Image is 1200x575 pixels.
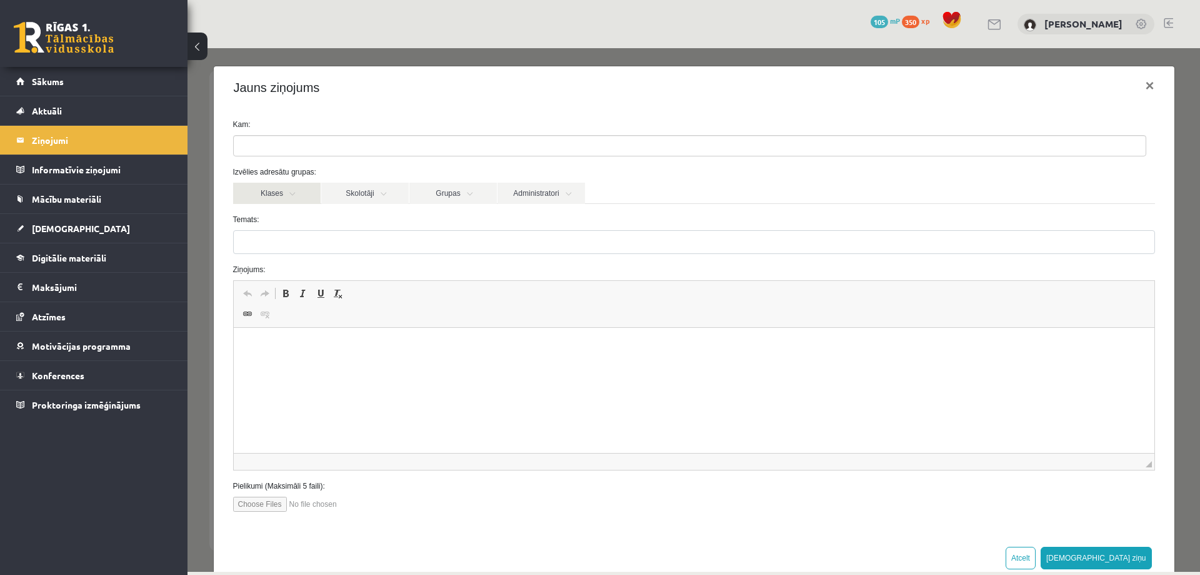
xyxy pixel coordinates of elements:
[32,399,141,410] span: Proktoringa izmēģinājums
[947,20,976,55] button: ×
[871,16,900,26] a: 105 mP
[89,237,107,253] a: Treknraksts (vadīšanas taustiņš+B)
[32,370,84,381] span: Konferences
[16,96,172,125] a: Aktuāli
[890,16,900,26] span: mP
[142,237,159,253] a: Noņemt stilus
[32,76,64,87] span: Sākums
[853,499,964,521] button: [DEMOGRAPHIC_DATA] ziņu
[32,193,101,205] span: Mācību materiāli
[16,332,172,360] a: Motivācijas programma
[46,135,133,156] a: Klases
[32,311,66,322] span: Atzīmes
[16,185,172,213] a: Mācību materiāli
[134,135,221,156] a: Skolotāji
[16,67,172,96] a: Sākums
[32,105,62,116] span: Aktuāli
[36,166,977,177] label: Temats:
[32,340,131,352] span: Motivācijas programma
[16,390,172,419] a: Proktoringa izmēģinājums
[1044,18,1122,30] a: [PERSON_NAME]
[36,71,977,82] label: Kam:
[36,118,977,130] label: Izvēlies adresātu grupas:
[36,216,977,227] label: Ziņojums:
[16,214,172,243] a: [DEMOGRAPHIC_DATA]
[16,302,172,331] a: Atzīmes
[69,237,86,253] a: Atkārtot (vadīšanas taustiņš+Y)
[107,237,124,253] a: Slīpraksts (vadīšanas taustiņš+I)
[16,126,172,155] a: Ziņojumi
[32,252,106,263] span: Digitālie materiāli
[871,16,888,28] span: 105
[921,16,929,26] span: xp
[32,126,172,155] legend: Ziņojumi
[16,155,172,184] a: Informatīvie ziņojumi
[32,155,172,184] legend: Informatīvie ziņojumi
[32,223,130,234] span: [DEMOGRAPHIC_DATA]
[46,30,132,49] h4: Jauns ziņojums
[958,413,964,419] span: Mērogot
[222,135,309,156] a: Grupas
[69,258,86,274] a: Atsaistīt
[902,16,919,28] span: 350
[51,237,69,253] a: Atcelt (vadīšanas taustiņš+Z)
[1024,19,1036,31] img: Uvis Zvirbulis
[36,432,977,444] label: Pielikumi (Maksimāli 5 faili):
[16,243,172,272] a: Digitālie materiāli
[818,499,848,521] button: Atcelt
[310,135,397,156] a: Administratori
[124,237,142,253] a: Pasvītrojums (vadīšanas taustiņš+U)
[14,22,114,53] a: Rīgas 1. Tālmācības vidusskola
[16,273,172,302] a: Maksājumi
[46,280,967,405] iframe: Bagātinātā teksta redaktors, wiswyg-editor-47363728241860-1756900569-682
[902,16,936,26] a: 350 xp
[51,258,69,274] a: Saite (vadīšanas taustiņš+K)
[16,361,172,390] a: Konferences
[32,273,172,302] legend: Maksājumi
